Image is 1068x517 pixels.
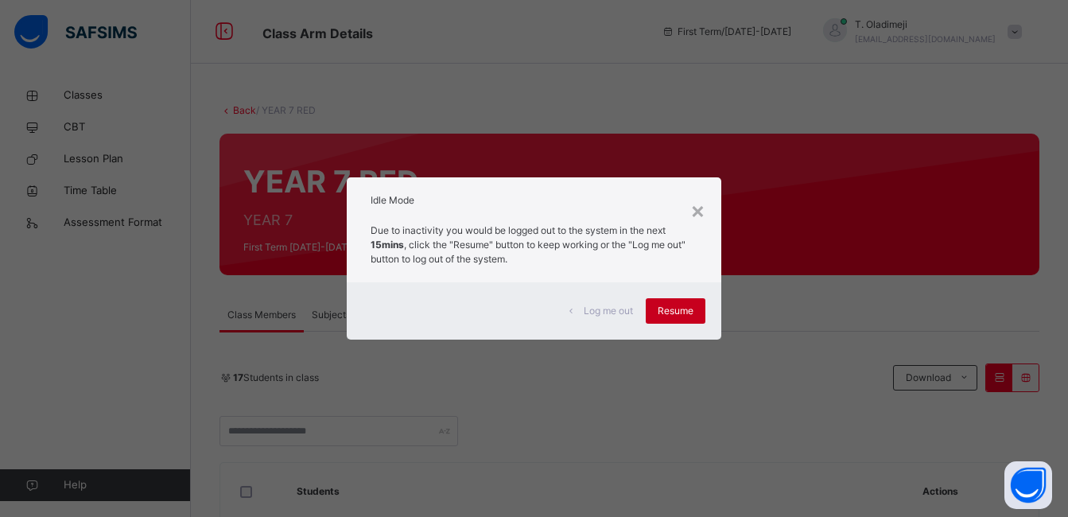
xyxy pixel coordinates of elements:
span: Resume [658,304,693,318]
button: Open asap [1004,461,1052,509]
p: Due to inactivity you would be logged out to the system in the next , click the "Resume" button t... [371,224,697,266]
h2: Idle Mode [371,193,697,208]
div: × [690,193,705,227]
span: Log me out [584,304,633,318]
strong: 15mins [371,239,404,251]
